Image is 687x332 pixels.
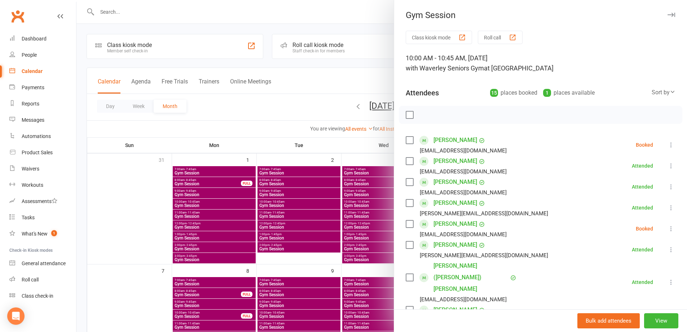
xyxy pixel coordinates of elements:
div: Booked [636,226,653,231]
div: Workouts [22,182,43,188]
a: [PERSON_NAME] [433,239,477,251]
button: Roll call [478,31,523,44]
div: Booked [636,142,653,147]
div: 15 [490,89,498,97]
div: 10:00 AM - 10:45 AM, [DATE] [406,53,675,73]
div: [PERSON_NAME][EMAIL_ADDRESS][DOMAIN_NAME] [420,209,548,218]
a: Reports [9,96,76,112]
div: What's New [22,231,48,237]
div: Reports [22,101,39,107]
a: [PERSON_NAME] ([PERSON_NAME]) [PERSON_NAME] [433,260,508,295]
div: Tasks [22,215,35,220]
a: [PERSON_NAME] [433,304,477,316]
div: 1 [543,89,551,97]
a: [PERSON_NAME] [433,134,477,146]
div: [EMAIL_ADDRESS][DOMAIN_NAME] [420,230,507,239]
span: with Waverley Seniors Gym [406,64,484,72]
div: Waivers [22,166,39,172]
a: Calendar [9,63,76,79]
a: Payments [9,79,76,96]
div: Assessments [22,198,57,204]
div: Class check-in [22,293,53,299]
div: Product Sales [22,150,53,155]
div: Roll call [22,277,39,283]
span: at [GEOGRAPHIC_DATA] [484,64,554,72]
div: Attended [632,280,653,285]
div: Dashboard [22,36,47,42]
div: Calendar [22,68,43,74]
button: View [644,313,678,328]
a: Product Sales [9,145,76,161]
a: [PERSON_NAME] [433,155,477,167]
div: [EMAIL_ADDRESS][DOMAIN_NAME] [420,146,507,155]
div: Attended [632,247,653,252]
a: What's New1 [9,226,76,242]
a: [PERSON_NAME] [433,176,477,188]
div: places booked [490,88,537,98]
div: Attended [632,205,653,210]
div: General attendance [22,260,66,266]
div: [EMAIL_ADDRESS][DOMAIN_NAME] [420,167,507,176]
div: [PERSON_NAME][EMAIL_ADDRESS][DOMAIN_NAME] [420,251,548,260]
div: places available [543,88,595,98]
a: [PERSON_NAME] [433,197,477,209]
a: Messages [9,112,76,128]
a: Class kiosk mode [9,288,76,304]
a: Automations [9,128,76,145]
a: Tasks [9,210,76,226]
a: People [9,47,76,63]
a: Waivers [9,161,76,177]
div: People [22,52,37,58]
a: Workouts [9,177,76,193]
button: Bulk add attendees [577,313,640,328]
div: Messages [22,117,44,123]
span: 1 [51,230,57,236]
div: [EMAIL_ADDRESS][DOMAIN_NAME] [420,295,507,304]
a: Roll call [9,272,76,288]
div: Attended [632,163,653,168]
div: Attendees [406,88,439,98]
a: Assessments [9,193,76,210]
a: General attendance kiosk mode [9,255,76,272]
button: Class kiosk mode [406,31,472,44]
div: Open Intercom Messenger [7,307,25,325]
a: [PERSON_NAME] [433,218,477,230]
div: Sort by [652,88,675,97]
a: Dashboard [9,31,76,47]
div: Automations [22,133,51,139]
div: [EMAIL_ADDRESS][DOMAIN_NAME] [420,188,507,197]
div: Attended [632,184,653,189]
div: Payments [22,85,44,90]
a: Clubworx [9,7,27,25]
div: Gym Session [394,10,687,20]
